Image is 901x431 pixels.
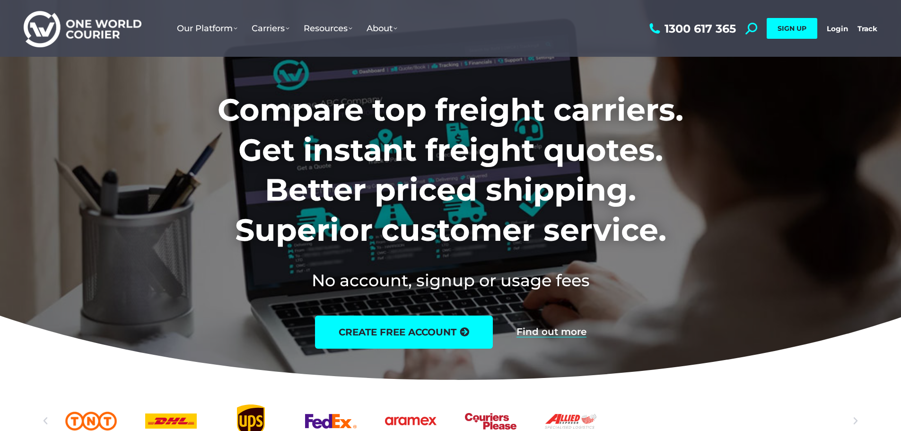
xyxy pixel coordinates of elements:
a: Login [827,24,848,33]
a: Carriers [245,14,297,43]
span: About [367,23,397,34]
a: SIGN UP [767,18,817,39]
a: create free account [315,316,493,349]
a: Find out more [516,327,586,337]
span: Carriers [252,23,289,34]
span: Our Platform [177,23,237,34]
span: Resources [304,23,352,34]
a: Track [857,24,877,33]
a: Our Platform [170,14,245,43]
h1: Compare top freight carriers. Get instant freight quotes. Better priced shipping. Superior custom... [155,90,746,250]
a: About [359,14,404,43]
span: SIGN UP [778,24,806,33]
a: Resources [297,14,359,43]
a: 1300 617 365 [647,23,736,35]
img: One World Courier [24,9,141,48]
h2: No account, signup or usage fees [155,269,746,292]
